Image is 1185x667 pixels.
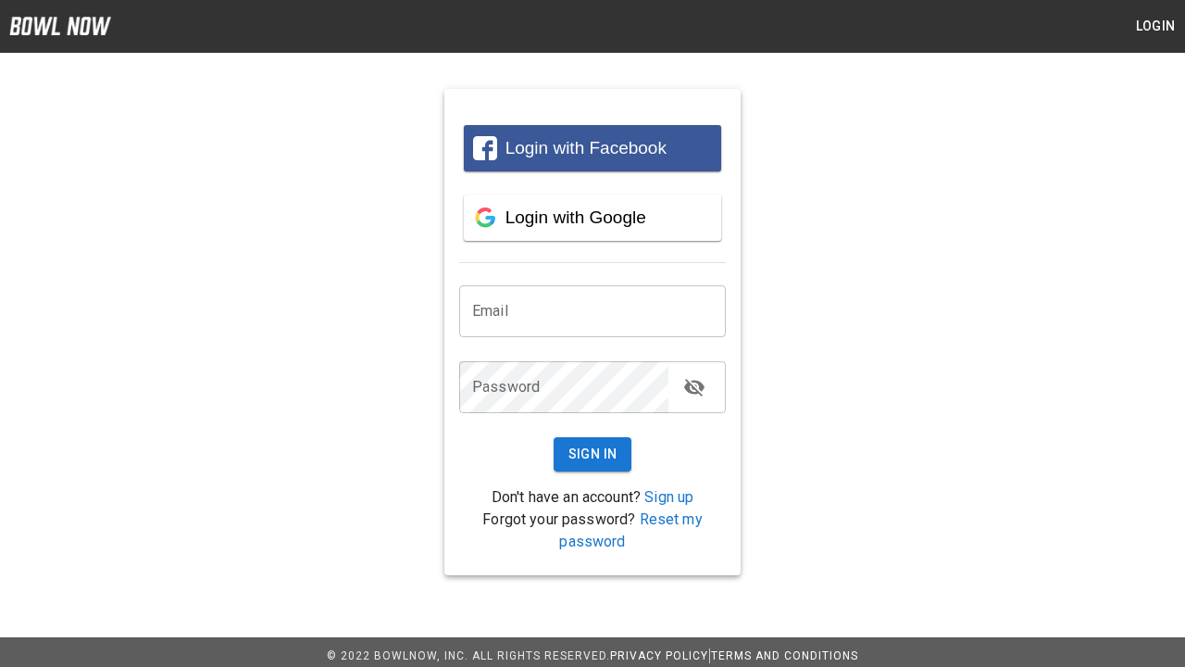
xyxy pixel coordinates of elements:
[464,125,721,171] button: Login with Facebook
[505,208,646,227] span: Login with Google
[464,195,721,241] button: Login with Google
[9,17,111,35] img: logo
[1126,9,1185,44] button: Login
[505,138,667,157] span: Login with Facebook
[644,488,693,506] a: Sign up
[559,510,702,550] a: Reset my password
[676,369,713,406] button: toggle password visibility
[459,509,726,553] p: Forgot your password?
[459,486,726,509] p: Don't have an account?
[327,649,610,662] span: © 2022 BowlNow, Inc. All Rights Reserved.
[554,437,632,472] button: Sign In
[610,649,708,662] a: Privacy Policy
[711,649,858,662] a: Terms and Conditions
